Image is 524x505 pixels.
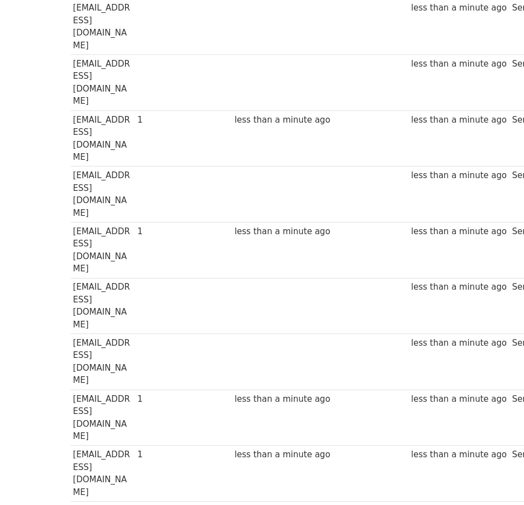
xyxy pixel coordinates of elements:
td: [EMAIL_ADDRESS][DOMAIN_NAME] [71,334,135,390]
div: less than a minute ago [411,448,507,461]
td: [EMAIL_ADDRESS][DOMAIN_NAME] [71,55,135,111]
div: 1 [137,393,182,406]
iframe: Chat Widget [468,452,524,505]
div: less than a minute ago [411,337,507,350]
td: [EMAIL_ADDRESS][DOMAIN_NAME] [71,446,135,502]
div: less than a minute ago [234,225,330,238]
div: less than a minute ago [411,281,507,294]
div: less than a minute ago [411,169,507,182]
div: less than a minute ago [411,225,507,238]
td: [EMAIL_ADDRESS][DOMAIN_NAME] [71,110,135,166]
div: less than a minute ago [411,393,507,406]
div: less than a minute ago [234,448,330,461]
div: 1 [137,225,182,238]
td: [EMAIL_ADDRESS][DOMAIN_NAME] [71,222,135,278]
div: less than a minute ago [234,393,330,406]
td: [EMAIL_ADDRESS][DOMAIN_NAME] [71,278,135,334]
div: less than a minute ago [411,58,507,70]
div: 1 [137,448,182,461]
div: less than a minute ago [411,114,507,127]
td: [EMAIL_ADDRESS][DOMAIN_NAME] [71,390,135,446]
div: less than a minute ago [411,2,507,14]
td: [EMAIL_ADDRESS][DOMAIN_NAME] [71,166,135,223]
div: 1 [137,114,182,127]
div: less than a minute ago [234,114,330,127]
